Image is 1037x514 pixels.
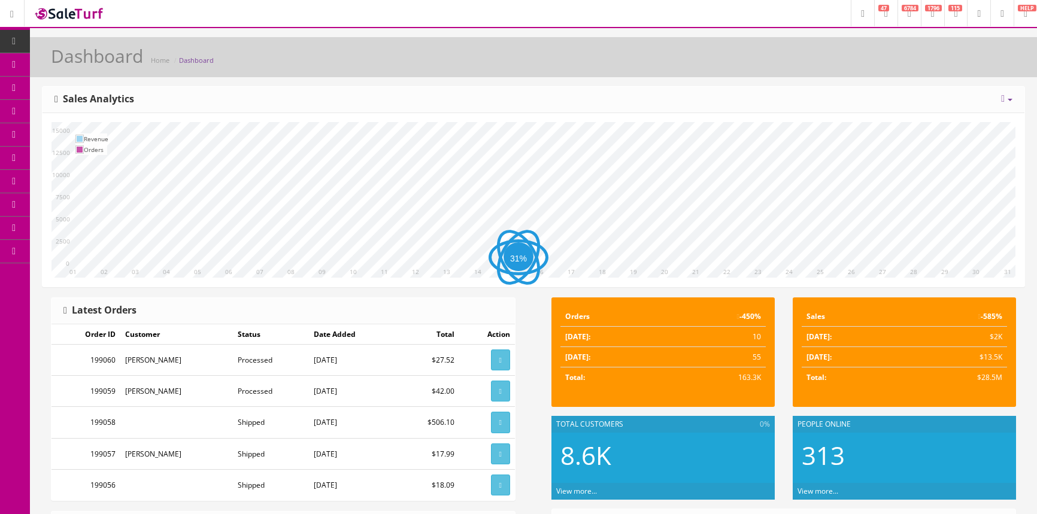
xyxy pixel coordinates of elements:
[760,419,770,430] span: 0%
[233,324,309,345] td: Status
[802,306,905,327] td: Sales
[151,56,169,65] a: Home
[665,367,766,388] td: 163.3K
[397,407,459,438] td: $506.10
[84,133,108,144] td: Revenue
[120,345,233,376] td: [PERSON_NAME]
[806,372,826,382] strong: Total:
[233,345,309,376] td: Processed
[551,416,775,433] div: Total Customers
[560,442,766,469] h2: 8.6K
[925,5,942,11] span: 1796
[793,416,1016,433] div: People Online
[51,438,120,469] td: 199057
[802,442,1007,469] h2: 313
[233,438,309,469] td: Shipped
[179,56,214,65] a: Dashboard
[565,331,590,342] strong: [DATE]:
[309,345,397,376] td: [DATE]
[51,376,120,407] td: 199059
[309,407,397,438] td: [DATE]
[120,376,233,407] td: [PERSON_NAME]
[1018,5,1036,11] span: HELP
[397,324,459,345] td: Total
[54,94,134,105] h3: Sales Analytics
[905,306,1008,327] td: -585%
[397,438,459,469] td: $17.99
[806,352,832,362] strong: [DATE]:
[556,486,597,496] a: View more...
[665,347,766,367] td: 55
[120,438,233,469] td: [PERSON_NAME]
[51,46,143,66] h1: Dashboard
[878,5,889,11] span: 47
[905,327,1008,347] td: $2K
[309,469,397,500] td: [DATE]
[63,305,137,316] h3: Latest Orders
[665,306,766,327] td: -450%
[309,438,397,469] td: [DATE]
[902,5,918,11] span: 6784
[51,407,120,438] td: 199058
[948,5,962,11] span: 115
[565,372,585,382] strong: Total:
[798,486,838,496] a: View more...
[905,347,1008,367] td: $13.5K
[806,331,832,342] strong: [DATE]:
[233,407,309,438] td: Shipped
[397,469,459,500] td: $18.09
[51,324,120,345] td: Order ID
[459,324,515,345] td: Action
[905,367,1008,388] td: $28.5M
[233,469,309,500] td: Shipped
[309,376,397,407] td: [DATE]
[120,324,233,345] td: Customer
[665,327,766,347] td: 10
[51,345,120,376] td: 199060
[397,345,459,376] td: $27.52
[233,376,309,407] td: Processed
[34,5,105,22] img: SaleTurf
[560,306,665,327] td: Orders
[397,376,459,407] td: $42.00
[84,144,108,155] td: Orders
[51,469,120,500] td: 199056
[309,324,397,345] td: Date Added
[565,352,590,362] strong: [DATE]:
